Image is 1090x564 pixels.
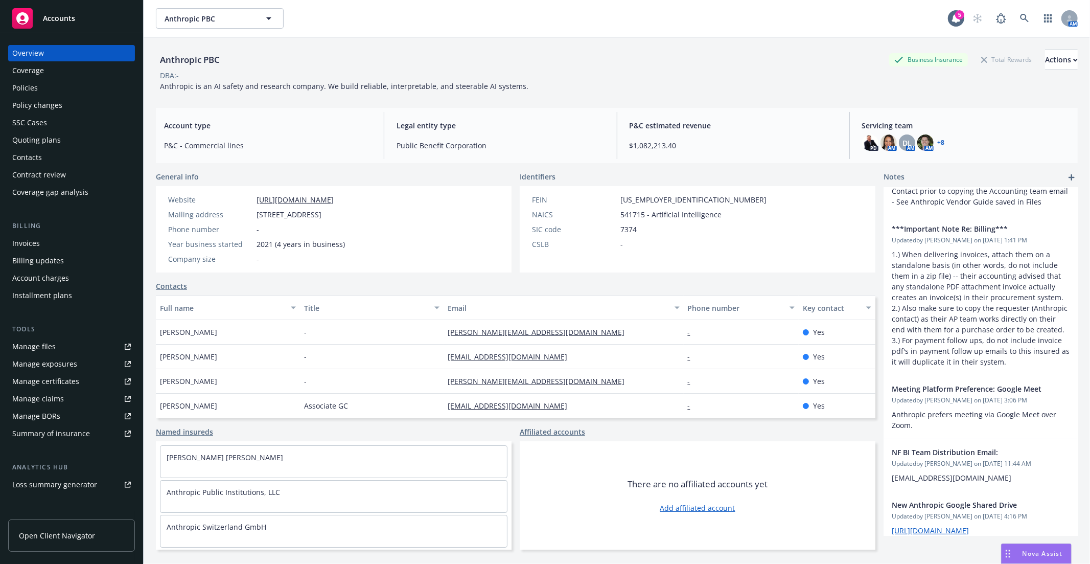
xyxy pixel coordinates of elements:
[880,134,897,151] img: photo
[8,149,135,166] a: Contacts
[892,512,1070,521] span: Updated by [PERSON_NAME] on [DATE] 4:16 PM
[1065,171,1078,184] a: add
[160,81,528,91] span: Anthropic is an AI safety and research company. We build reliable, interpretable, and steerable A...
[257,209,321,220] span: [STREET_ADDRESS]
[304,400,348,411] span: Associate GC
[884,375,1078,439] div: Meeting Platform Preference: Google MeetUpdatedby [PERSON_NAME] on [DATE] 3:06 PMAnthropic prefer...
[257,239,345,250] span: 2021 (4 years in business)
[304,376,307,387] span: -
[892,396,1070,405] span: Updated by [PERSON_NAME] on [DATE] 3:06 PM
[892,383,1043,394] span: Meeting Platform Preference: Google Meet
[168,224,252,235] div: Phone number
[862,134,878,151] img: photo
[813,400,825,411] span: Yes
[19,530,95,541] span: Open Client Navigator
[8,270,135,286] a: Account charges
[156,53,224,66] div: Anthropic PBC
[12,167,66,183] div: Contract review
[156,8,284,29] button: Anthropic PBC
[304,351,307,362] span: -
[892,175,1072,207] span: All invoices should now Include PO # and Anthropic Contact prior to copying the Accounting team e...
[257,254,259,264] span: -
[813,327,825,337] span: Yes
[160,303,285,313] div: Full name
[8,115,135,131] a: SSC Cases
[12,287,72,304] div: Installment plans
[1045,50,1078,70] button: Actions
[8,80,135,96] a: Policies
[304,327,307,337] span: -
[8,62,135,79] a: Coverage
[156,281,187,291] a: Contacts
[448,376,633,386] a: [PERSON_NAME][EMAIL_ADDRESS][DOMAIN_NAME]
[630,120,837,131] span: P&C estimated revenue
[8,253,135,269] a: Billing updates
[1014,8,1035,29] a: Search
[532,224,616,235] div: SIC code
[12,115,47,131] div: SSC Cases
[12,391,64,407] div: Manage claims
[448,327,633,337] a: [PERSON_NAME][EMAIL_ADDRESS][DOMAIN_NAME]
[168,239,252,250] div: Year business started
[892,500,1043,510] span: New Anthropic Google Shared Drive
[1023,549,1063,558] span: Nova Assist
[156,171,199,182] span: General info
[688,303,783,313] div: Phone number
[12,339,56,355] div: Manage files
[532,239,616,250] div: CSLB
[8,4,135,33] a: Accounts
[892,526,969,535] a: [URL][DOMAIN_NAME]
[156,296,300,320] button: Full name
[8,167,135,183] a: Contract review
[532,209,616,220] div: NAICS
[12,477,97,493] div: Loss summary generator
[167,522,266,532] a: Anthropic Switzerland GmbH
[12,253,64,269] div: Billing updates
[164,120,372,131] span: Account type
[892,447,1043,458] span: NF BI Team Distribution Email:
[12,45,44,61] div: Overview
[448,401,575,411] a: [EMAIL_ADDRESS][DOMAIN_NAME]
[8,462,135,472] div: Analytics hub
[803,303,860,313] div: Key contact
[902,138,912,148] span: DL
[628,478,768,490] span: There are no affiliated accounts yet
[164,140,372,151] span: P&C - Commercial lines
[892,459,1070,468] span: Updated by [PERSON_NAME] on [DATE] 11:44 AM
[8,184,135,200] a: Coverage gap analysis
[688,327,699,337] a: -
[168,194,252,205] div: Website
[1038,8,1058,29] a: Switch app
[8,132,135,148] a: Quoting plans
[8,373,135,390] a: Manage certificates
[991,8,1011,29] a: Report a Bug
[12,97,62,114] div: Policy changes
[1001,544,1072,564] button: Nova Assist
[12,184,88,200] div: Coverage gap analysis
[8,408,135,424] a: Manage BORs
[688,376,699,386] a: -
[8,324,135,334] div: Tools
[160,327,217,337] span: [PERSON_NAME]
[8,287,135,304] a: Installment plans
[168,209,252,220] div: Mailing address
[8,221,135,231] div: Billing
[12,356,77,372] div: Manage exposures
[167,453,283,462] a: [PERSON_NAME] [PERSON_NAME]
[448,303,668,313] div: Email
[8,235,135,252] a: Invoices
[892,223,1043,234] span: ***Important Note Re: Billing***
[955,10,964,19] div: 5
[12,270,69,286] div: Account charges
[684,296,799,320] button: Phone number
[630,140,837,151] span: $1,082,213.40
[8,477,135,493] a: Loss summary generator
[12,425,90,442] div: Summary of insurance
[520,426,585,437] a: Affiliated accounts
[884,491,1078,544] div: New Anthropic Google Shared DriveUpdatedby [PERSON_NAME] on [DATE] 4:16 PM[URL][DOMAIN_NAME]
[397,140,604,151] span: Public Benefit Corporation
[8,97,135,114] a: Policy changes
[532,194,616,205] div: FEIN
[884,439,1078,491] div: NF BI Team Distribution Email:Updatedby [PERSON_NAME] on [DATE] 11:44 AM[EMAIL_ADDRESS][DOMAIN_NAME]
[8,425,135,442] a: Summary of insurance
